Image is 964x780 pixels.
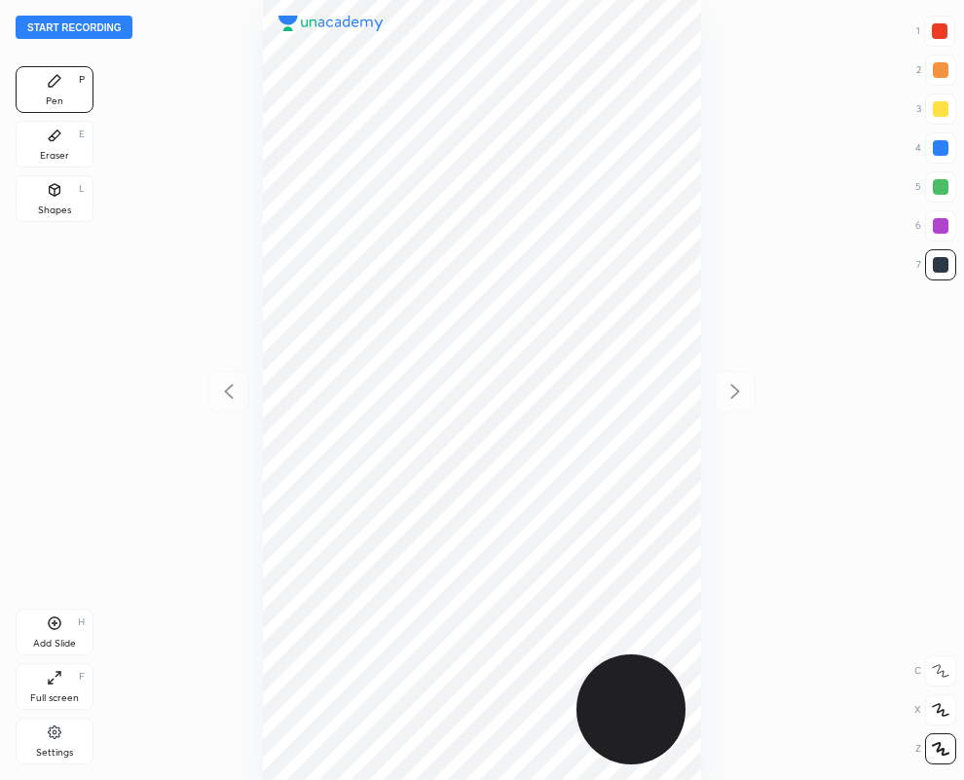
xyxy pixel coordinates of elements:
[38,205,71,215] div: Shapes
[916,55,956,86] div: 2
[30,693,79,703] div: Full screen
[914,694,956,725] div: X
[79,672,85,682] div: F
[278,16,384,31] img: logo.38c385cc.svg
[79,130,85,139] div: E
[36,748,73,758] div: Settings
[914,655,956,687] div: C
[79,75,85,85] div: P
[78,617,85,627] div: H
[40,151,69,161] div: Eraser
[916,249,956,280] div: 7
[79,184,85,194] div: L
[16,16,132,39] button: Start recording
[46,96,63,106] div: Pen
[915,733,956,764] div: Z
[915,210,956,241] div: 6
[33,639,76,649] div: Add Slide
[916,93,956,125] div: 3
[915,132,956,164] div: 4
[916,16,955,47] div: 1
[915,171,956,203] div: 5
